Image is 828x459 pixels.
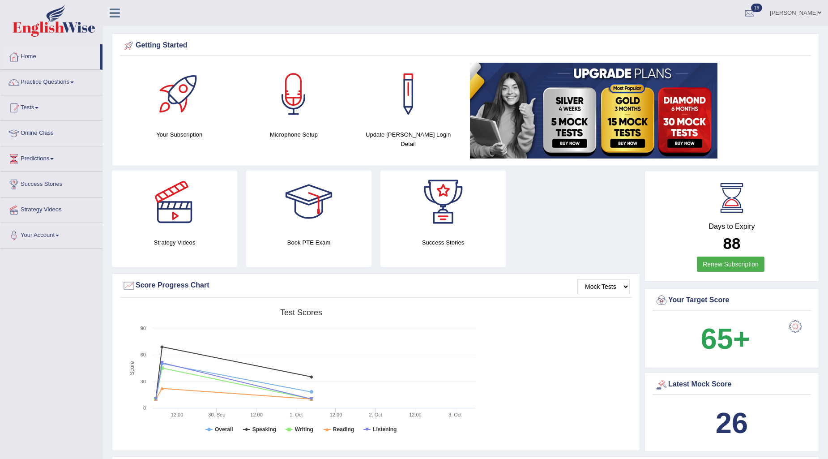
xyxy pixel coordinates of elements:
h4: Book PTE Exam [246,238,371,247]
a: Tests [0,95,102,118]
tspan: 3. Oct [448,412,461,417]
a: Practice Questions [0,70,102,92]
div: Latest Mock Score [655,378,809,391]
div: Your Target Score [655,294,809,307]
h4: Success Stories [380,238,506,247]
img: small5.jpg [470,63,717,159]
a: Online Class [0,121,102,143]
a: Strategy Videos [0,197,102,220]
tspan: Score [129,361,135,375]
a: Success Stories [0,172,102,194]
a: Renew Subscription [697,257,764,272]
tspan: Overall [215,426,233,433]
b: 26 [716,407,748,439]
tspan: 30. Sep [208,412,225,417]
text: 30 [141,379,146,384]
tspan: Test scores [280,308,322,317]
text: 90 [141,326,146,331]
a: Home [0,44,100,67]
tspan: Reading [333,426,354,433]
div: Getting Started [122,39,809,52]
h4: Update [PERSON_NAME] Login Detail [355,130,461,149]
text: 12:00 [171,412,184,417]
text: 12:00 [250,412,263,417]
tspan: Writing [295,426,313,433]
tspan: Listening [373,426,397,433]
tspan: 1. Oct [290,412,303,417]
h4: Microphone Setup [241,130,347,139]
h4: Strategy Videos [112,238,237,247]
b: 65+ [701,322,750,355]
a: Predictions [0,146,102,169]
div: Score Progress Chart [122,279,630,292]
text: 12:00 [409,412,422,417]
span: 16 [751,4,762,12]
text: 12:00 [330,412,342,417]
text: 0 [143,405,146,411]
h4: Days to Expiry [655,223,809,231]
h4: Your Subscription [127,130,232,139]
b: 88 [723,235,741,252]
a: Your Account [0,223,102,245]
tspan: Speaking [252,426,276,433]
tspan: 2. Oct [369,412,382,417]
text: 60 [141,352,146,357]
